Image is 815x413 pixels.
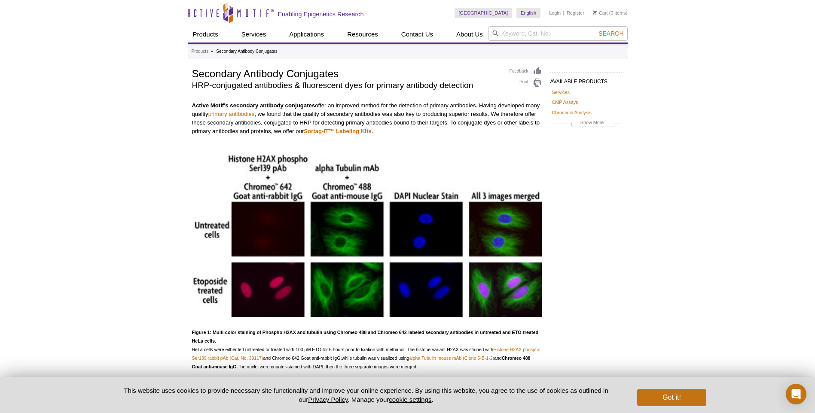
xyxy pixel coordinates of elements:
a: Products [188,26,223,43]
a: Services [236,26,272,43]
a: Cart [593,10,608,16]
h5: Figure 1: Multi-color staining of Phospho H2AX and tubulin using Chromeo 488 and Chromeo 642-labe... [192,328,542,345]
h2: AVAILABLE PRODUCTS [550,72,623,87]
p: This website uses cookies to provide necessary site functionality and improve your online experie... [109,386,623,404]
img: Multi-color staining of Phospho H2AX and tubulin using Chromeo 488 and Chromeo 642 secondary anti... [192,153,542,317]
a: English [516,8,540,18]
a: Applications [284,26,329,43]
li: Secondary Antibody Conjugates [216,49,277,54]
button: Got it! [637,389,706,406]
a: Sortag-IT™ Labeling Kits. [304,128,373,134]
a: [GEOGRAPHIC_DATA] [455,8,513,18]
a: Histone H2AX phospho Ser139 rabbit pAb (Cat. No. 39117) [192,347,540,361]
h1: Secondary Antibody Conjugates [192,67,501,79]
a: Chromatin Analysis [552,109,592,116]
a: Resources [342,26,383,43]
a: Privacy Policy [308,396,348,403]
span: HeLa cells were either left untreated or treated with 100 µM ETO for 6 hours prior to fixation wi... [192,347,540,369]
span: Search [598,30,623,37]
a: Feedback [510,67,542,76]
button: Search [596,30,626,37]
p: offer an improved method for the detection of primary antibodies. Having developed many quality ,... [192,101,542,136]
a: alpha Tubulin mouse mAb (Clone 5-B-1-2) [409,355,494,361]
a: Services [552,88,570,96]
a: Login [549,10,561,16]
a: primary antibodies [208,111,255,117]
a: About Us [451,26,488,43]
h2: HRP-conjugated antibodies & fluorescent dyes for primary antibody detection [192,82,501,89]
strong: , [340,355,342,361]
a: Contact Us [396,26,438,43]
li: » [211,49,213,54]
strong: Active Motif's secondary antibody conjugates [192,102,315,109]
a: Show More [552,118,622,128]
input: Keyword, Cat. No. [488,26,628,41]
li: (0 items) [593,8,628,18]
button: cookie settings [389,396,431,403]
a: Register [567,10,584,16]
a: ChIP Assays [552,98,578,106]
h2: Enabling Epigenetics Research [278,10,364,18]
img: Your Cart [593,10,597,15]
a: Products [192,48,208,55]
li: | [563,8,565,18]
div: Open Intercom Messenger [786,384,806,404]
a: Print [510,78,542,88]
